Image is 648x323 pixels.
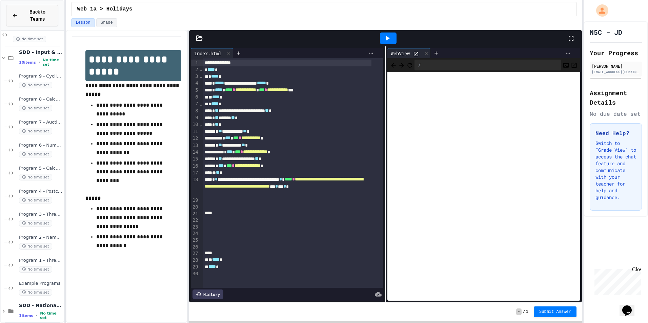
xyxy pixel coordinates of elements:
[19,266,52,273] span: No time set
[193,289,223,299] div: History
[19,82,52,88] span: No time set
[191,128,199,135] div: 11
[191,217,199,224] div: 22
[191,73,199,80] div: 3
[22,8,53,23] span: Back to Teams
[191,108,199,114] div: 8
[387,72,580,301] iframe: Web Preview
[191,80,199,87] div: 4
[595,140,636,201] p: Switch to "Grade View" to access the chat feature and communicate with your teacher for help and ...
[19,120,62,125] span: Program 7 - Auction fee
[199,101,203,107] span: Fold line
[387,50,413,57] div: WebView
[19,60,36,65] span: 10 items
[590,88,642,107] h2: Assignment Details
[191,163,199,170] div: 16
[191,244,199,251] div: 26
[571,61,578,69] button: Open in new tab
[398,61,405,69] span: Forward
[13,36,46,42] span: No time set
[43,58,63,67] span: No time set
[191,224,199,231] div: 23
[19,151,52,157] span: No time set
[390,61,397,69] span: Back
[19,166,62,171] span: Program 5 - Calculate the area of a rectangle
[96,18,117,27] button: Grade
[19,235,62,240] span: Program 2 - Name Swapper
[19,143,62,148] span: Program 6 - Number generator
[6,5,58,26] button: Back to Teams
[191,204,199,211] div: 20
[71,18,95,27] button: Lesson
[387,48,431,58] div: WebView
[191,60,199,66] div: 1
[3,3,47,43] div: Chat with us now!Close
[592,266,641,295] iframe: chat widget
[199,67,203,72] span: Fold line
[191,48,233,58] div: index.html
[191,237,199,244] div: 25
[191,176,199,197] div: 18
[191,114,199,121] div: 9
[539,309,571,315] span: Submit Answer
[191,121,199,128] div: 10
[19,128,52,134] span: No time set
[414,60,561,70] div: /
[620,296,641,316] iframe: chat widget
[590,48,642,58] h2: Your Progress
[19,258,62,263] span: Program 1 - Three in, three out
[191,135,199,142] div: 12
[191,271,199,277] div: 30
[19,220,52,227] span: No time set
[191,170,199,176] div: 17
[595,129,636,137] h3: Need Help?
[19,302,62,308] span: SDD - National 4
[19,49,62,55] span: SDD - Input & Output, simple calculations
[592,63,640,69] div: [PERSON_NAME]
[191,197,199,204] div: 19
[19,174,52,180] span: No time set
[19,243,52,250] span: No time set
[19,73,62,79] span: Program 9 - Cycling speed
[199,73,203,79] span: Fold line
[191,156,199,163] div: 15
[191,50,225,57] div: index.html
[19,105,52,111] span: No time set
[39,60,40,65] span: •
[523,309,525,315] span: /
[19,314,33,318] span: 1 items
[592,69,640,74] div: [EMAIL_ADDRESS][DOMAIN_NAME][PERSON_NAME]
[191,94,199,101] div: 6
[191,87,199,94] div: 5
[19,189,62,194] span: Program 4 - Postcode formatter
[19,289,52,296] span: No time set
[563,61,569,69] button: Console
[199,122,203,127] span: Fold line
[534,306,576,317] button: Submit Answer
[77,5,132,13] span: Web 1a > Holidays
[191,142,199,149] div: 13
[19,281,62,286] span: Example Programs
[191,264,199,271] div: 29
[191,250,199,257] div: 27
[406,61,413,69] button: Refresh
[191,230,199,237] div: 24
[516,308,521,315] span: -
[191,257,199,264] div: 28
[36,313,37,318] span: •
[19,212,62,217] span: Program 3 - Three in, Three out (Formatted)
[19,197,52,203] span: No time set
[191,149,199,156] div: 14
[19,96,62,102] span: Program 8 - Calculating the atomic weight of [MEDICAL_DATA] (alkanes)
[40,311,62,320] span: No time set
[191,211,199,217] div: 21
[526,309,528,315] span: 1
[589,3,610,18] div: My Account
[590,110,642,118] div: No due date set
[590,27,622,37] h1: N5C - JD
[191,101,199,107] div: 7
[191,66,199,73] div: 2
